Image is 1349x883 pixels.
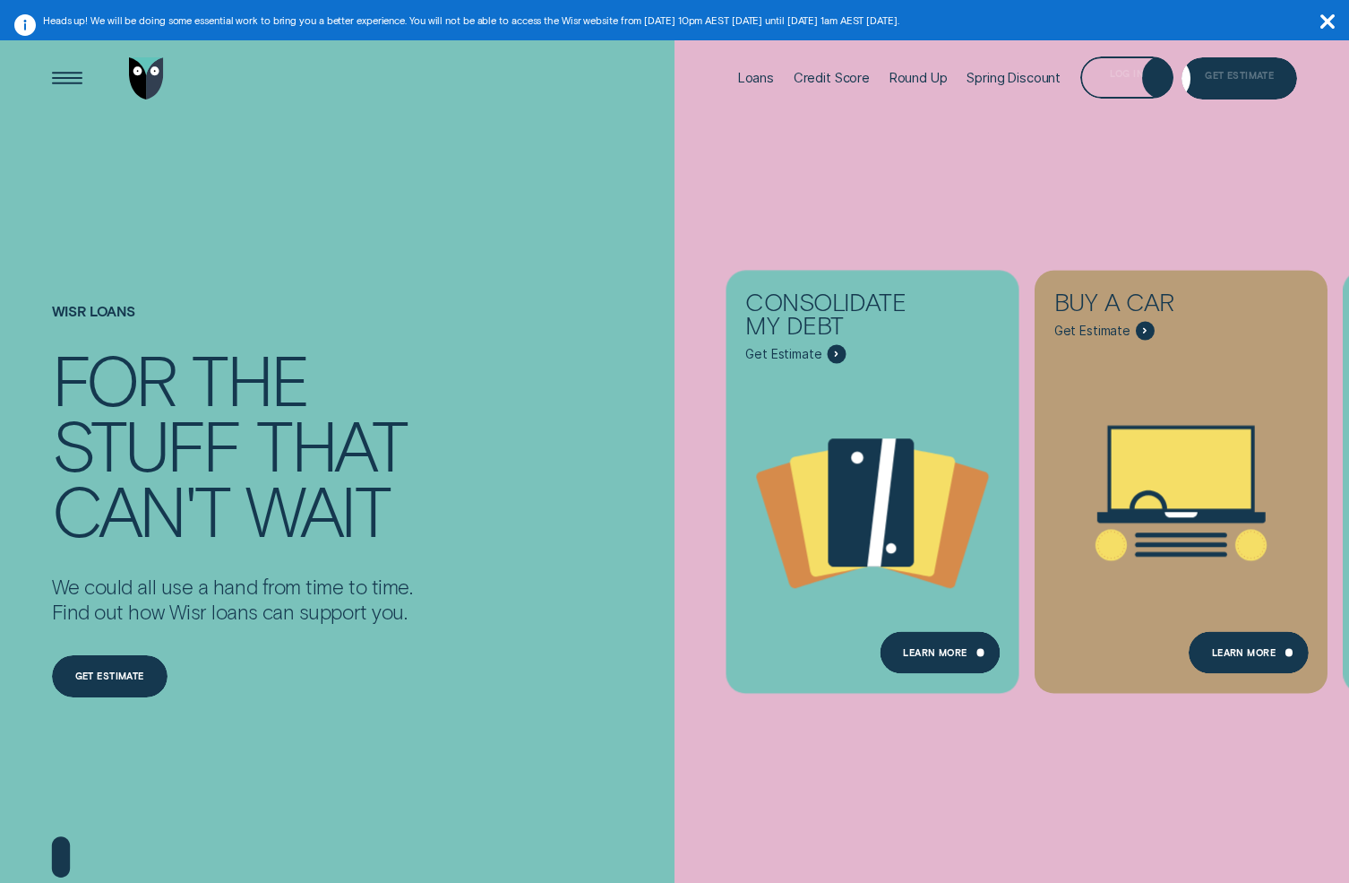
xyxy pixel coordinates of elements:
[46,57,88,100] button: Open Menu
[1110,70,1144,78] div: Log in
[52,574,413,625] p: We could all use a hand from time to time. Find out how Wisr loans can support you.
[52,411,240,477] div: stuff
[745,290,932,345] div: Consolidate my debt
[256,411,406,477] div: that
[889,70,948,86] div: Round Up
[1189,631,1309,673] a: Learn More
[245,477,389,542] div: wait
[1035,271,1328,681] a: Buy a car - Learn more
[967,31,1061,126] a: Spring Discount
[794,31,870,126] a: Credit Score
[1054,290,1242,322] div: Buy a car
[967,70,1061,86] div: Spring Discount
[52,346,413,542] h4: For the stuff that can't wait
[52,655,168,697] a: Get estimate
[52,303,413,346] h1: Wisr loans
[889,31,948,126] a: Round Up
[52,477,229,542] div: can't
[880,631,1000,673] a: Learn more
[125,31,168,126] a: Go to home page
[1080,56,1174,99] button: Log in
[1054,323,1130,338] span: Get Estimate
[738,70,774,86] div: Loans
[738,31,774,126] a: Loans
[1181,57,1297,100] a: Get Estimate
[745,346,821,361] span: Get Estimate
[192,346,307,411] div: the
[52,346,176,411] div: For
[129,57,164,100] img: Wisr
[726,271,1019,681] a: Consolidate my debt - Learn more
[794,70,870,86] div: Credit Score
